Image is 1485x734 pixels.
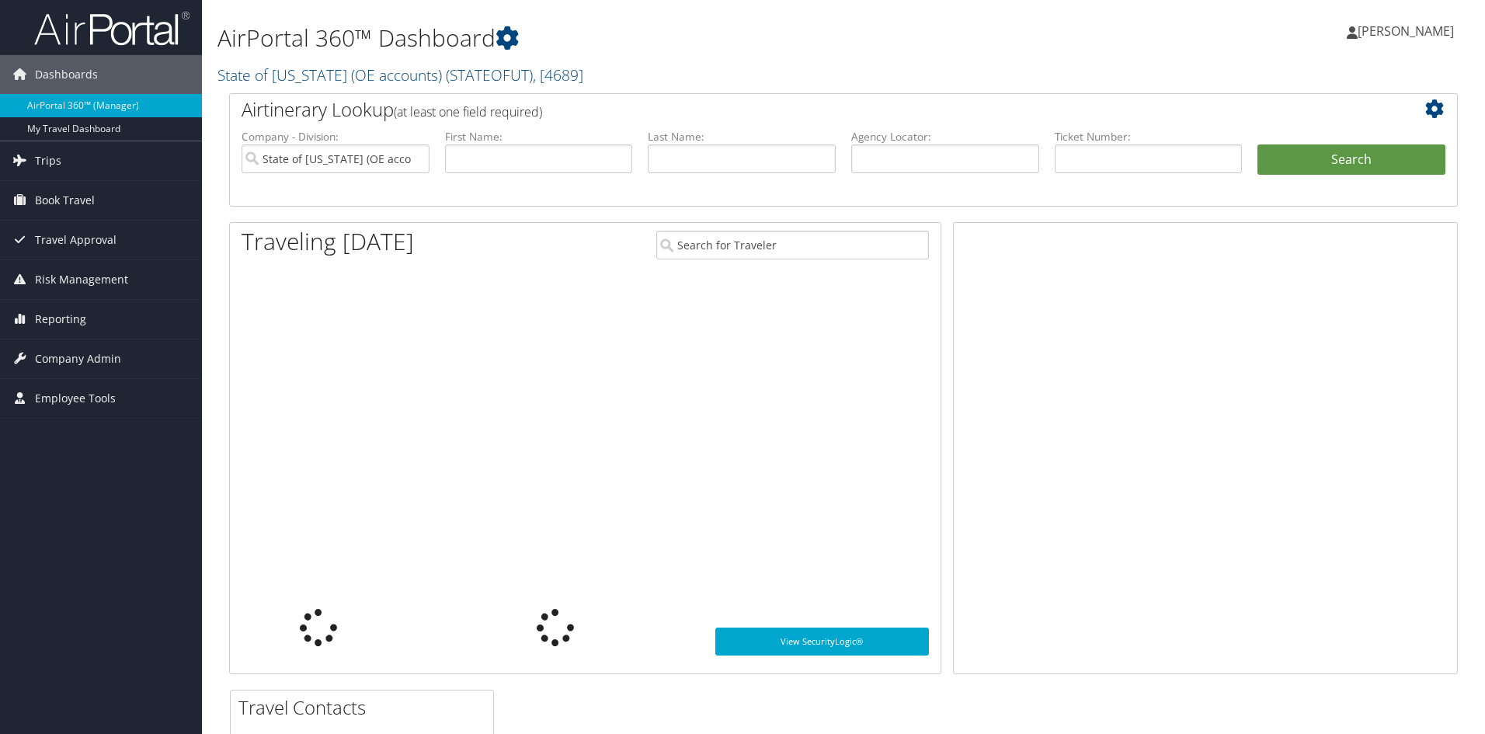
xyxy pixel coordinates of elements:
[238,694,493,721] h2: Travel Contacts
[35,300,86,339] span: Reporting
[242,225,414,258] h1: Traveling [DATE]
[1358,23,1454,40] span: [PERSON_NAME]
[446,64,533,85] span: ( STATEOFUT )
[35,141,61,180] span: Trips
[445,129,633,144] label: First Name:
[35,55,98,94] span: Dashboards
[656,231,929,259] input: Search for Traveler
[35,379,116,418] span: Employee Tools
[35,339,121,378] span: Company Admin
[217,22,1052,54] h1: AirPortal 360™ Dashboard
[242,96,1343,123] h2: Airtinerary Lookup
[394,103,542,120] span: (at least one field required)
[35,221,117,259] span: Travel Approval
[851,129,1039,144] label: Agency Locator:
[1257,144,1445,176] button: Search
[34,10,190,47] img: airportal-logo.png
[35,260,128,299] span: Risk Management
[533,64,583,85] span: , [ 4689 ]
[217,64,583,85] a: State of [US_STATE] (OE accounts)
[1347,8,1469,54] a: [PERSON_NAME]
[1055,129,1243,144] label: Ticket Number:
[242,129,430,144] label: Company - Division:
[648,129,836,144] label: Last Name:
[715,628,929,656] a: View SecurityLogic®
[35,181,95,220] span: Book Travel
